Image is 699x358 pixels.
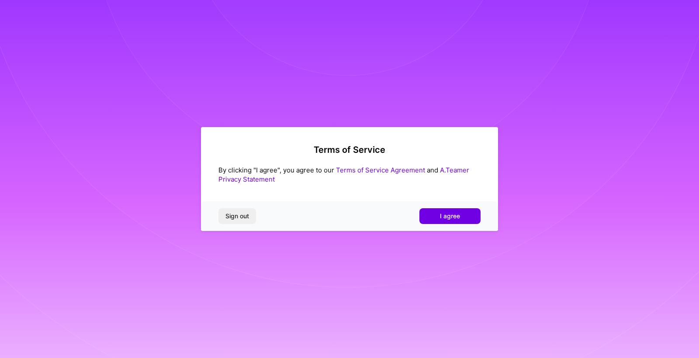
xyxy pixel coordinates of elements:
[225,212,249,220] span: Sign out
[218,165,481,184] div: By clicking "I agree", you agree to our and
[218,145,481,155] h2: Terms of Service
[419,208,481,224] button: I agree
[218,208,256,224] button: Sign out
[440,212,460,220] span: I agree
[336,166,425,174] a: Terms of Service Agreement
